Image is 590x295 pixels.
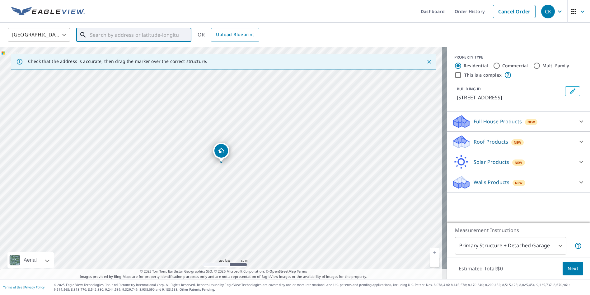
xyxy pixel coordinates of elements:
[455,237,566,255] div: Primary Structure + Detached Garage
[7,252,54,268] div: Aerial
[430,257,439,267] a: Current Level 17, Zoom Out
[22,252,39,268] div: Aerial
[568,265,578,273] span: Next
[514,140,522,145] span: New
[527,120,535,125] span: New
[430,248,439,257] a: Current Level 17, Zoom In
[216,31,254,39] span: Upload Blueprint
[474,138,508,145] p: Roof Products
[452,134,585,149] div: Roof ProductsNew
[8,26,70,44] div: [GEOGRAPHIC_DATA]
[474,158,509,166] p: Solar Products
[452,175,585,190] div: Walls ProductsNew
[11,7,85,16] img: EV Logo
[3,285,22,289] a: Terms of Use
[515,160,522,165] span: New
[454,262,508,275] p: Estimated Total: $0
[297,269,307,274] a: Terms
[542,63,569,69] label: Multi-Family
[464,63,488,69] label: Residential
[90,26,179,44] input: Search by address or latitude-longitude
[213,143,229,162] div: Dropped pin, building 1, Residential property, 325 Superior Ave Cleveland, OH 44114
[452,155,585,169] div: Solar ProductsNew
[474,118,522,125] p: Full House Products
[455,226,582,234] p: Measurement Instructions
[474,178,509,186] p: Walls Products
[425,58,433,66] button: Close
[140,269,307,274] span: © 2025 TomTom, Earthstar Geographics SIO, © 2025 Microsoft Corporation, ©
[574,242,582,250] span: Your report will include the primary structure and a detached garage if one exists.
[563,262,583,276] button: Next
[457,86,481,92] p: BUILDING ID
[464,72,502,78] label: This is a complex
[493,5,536,18] a: Cancel Order
[28,59,207,64] p: Check that the address is accurate, then drag the marker over the correct structure.
[457,94,563,101] p: [STREET_ADDRESS]
[198,28,259,42] div: OR
[541,5,555,18] div: CK
[454,55,583,60] div: PROPERTY TYPE
[211,28,259,42] a: Upload Blueprint
[24,285,44,289] a: Privacy Policy
[3,285,44,289] p: |
[515,180,523,185] span: New
[269,269,296,274] a: OpenStreetMap
[502,63,528,69] label: Commercial
[452,114,585,129] div: Full House ProductsNew
[54,283,587,292] p: © 2025 Eagle View Technologies, Inc. and Pictometry International Corp. All Rights Reserved. Repo...
[565,86,580,96] button: Edit building 1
